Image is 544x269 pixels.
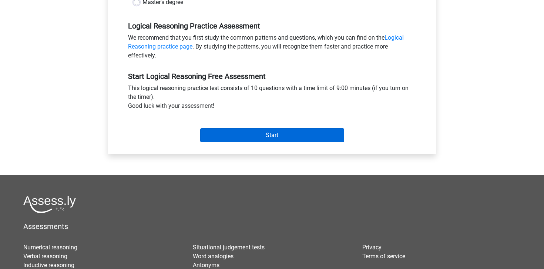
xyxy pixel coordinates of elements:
[122,84,422,113] div: This logical reasoning practice test consists of 10 questions with a time limit of 9:00 minutes (...
[23,244,77,251] a: Numerical reasoning
[200,128,344,142] input: Start
[193,253,234,260] a: Word analogies
[193,244,265,251] a: Situational judgement tests
[128,72,416,81] h5: Start Logical Reasoning Free Assessment
[128,21,416,30] h5: Logical Reasoning Practice Assessment
[23,222,521,231] h5: Assessments
[362,253,405,260] a: Terms of service
[23,253,67,260] a: Verbal reasoning
[122,33,422,63] div: We recommend that you first study the common patterns and questions, which you can find on the . ...
[23,196,76,213] img: Assessly logo
[362,244,382,251] a: Privacy
[23,262,74,269] a: Inductive reasoning
[193,262,219,269] a: Antonyms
